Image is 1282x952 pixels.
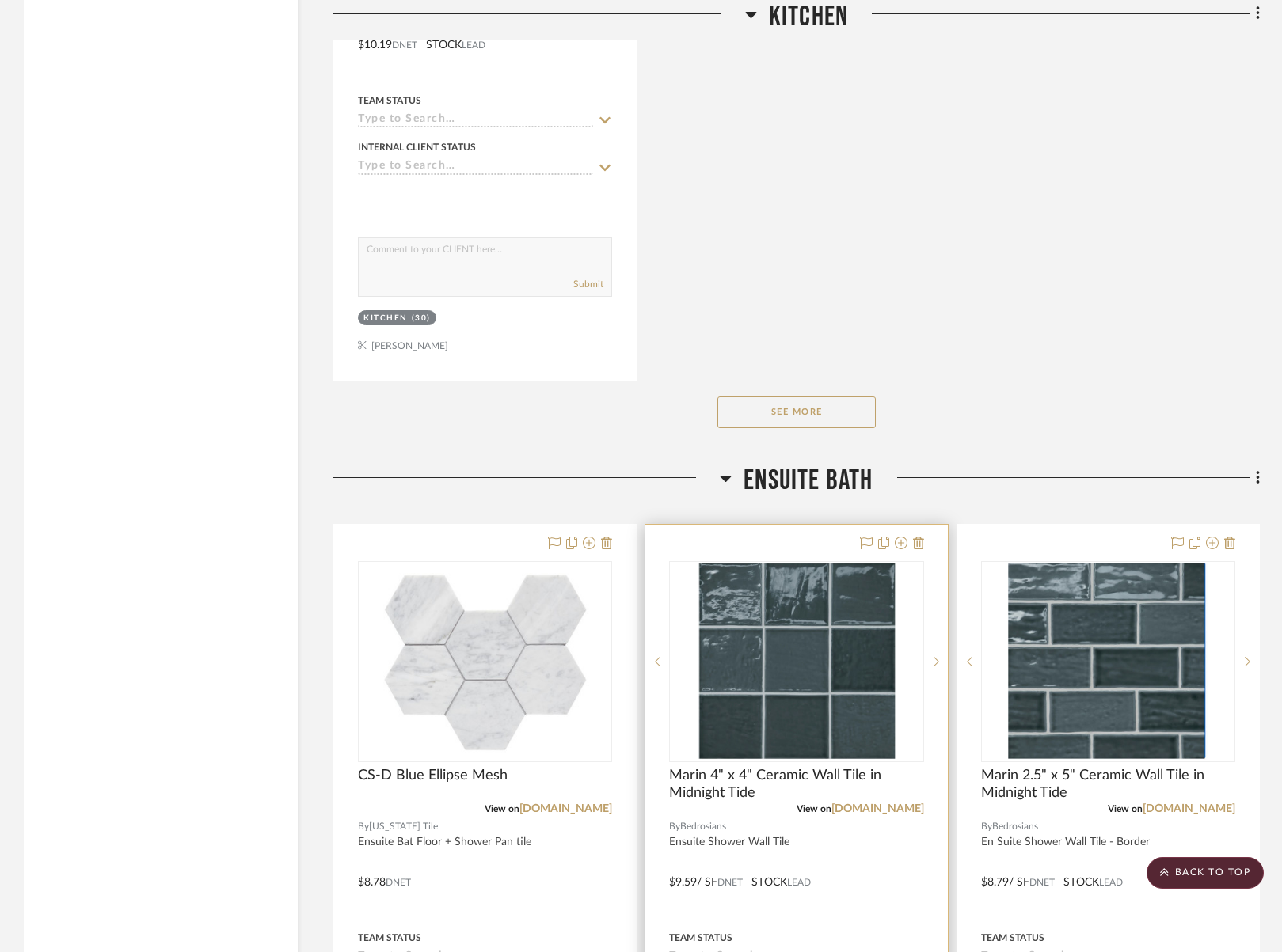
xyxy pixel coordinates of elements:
div: Team Status [981,931,1044,945]
span: Bedrosians [680,819,726,834]
span: Bedrosians [992,819,1038,834]
input: Type to Search… [358,113,593,128]
span: View on [485,804,519,814]
img: Marin 4" x 4" Ceramic Wall Tile in Midnight Tide [698,563,895,760]
div: Team Status [669,931,732,945]
button: Submit [573,277,603,291]
span: Marin 2.5" x 5" Ceramic Wall Tile in Midnight Tide [981,767,1235,802]
span: [US_STATE] Tile [369,819,438,834]
span: By [981,819,992,834]
div: 1 [982,562,1234,761]
scroll-to-top-button: BACK TO TOP [1147,857,1264,889]
div: 1 [670,562,923,761]
span: CS-D Blue Ellipse Mesh [358,767,508,784]
a: [DOMAIN_NAME] [1143,803,1235,814]
a: [DOMAIN_NAME] [831,803,924,814]
img: CS-D Blue Ellipse Mesh [373,563,598,760]
div: Kitchen [363,313,408,324]
div: Internal Client Status [358,140,476,154]
span: By [669,819,680,834]
div: Team Status [358,931,421,945]
button: See More [717,396,876,428]
span: View on [797,804,831,814]
span: Ensuite Bath [744,464,873,498]
img: Marin 2.5" x 5" Ceramic Wall Tile in Midnight Tide [1009,563,1208,760]
input: Type to Search… [358,160,593,175]
div: (30) [412,313,431,324]
a: [DOMAIN_NAME] [519,803,612,814]
span: View on [1108,804,1143,814]
div: Team Status [358,93,421,108]
span: By [358,819,369,834]
span: Marin 4" x 4" Ceramic Wall Tile in Midnight Tide [669,767,923,802]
